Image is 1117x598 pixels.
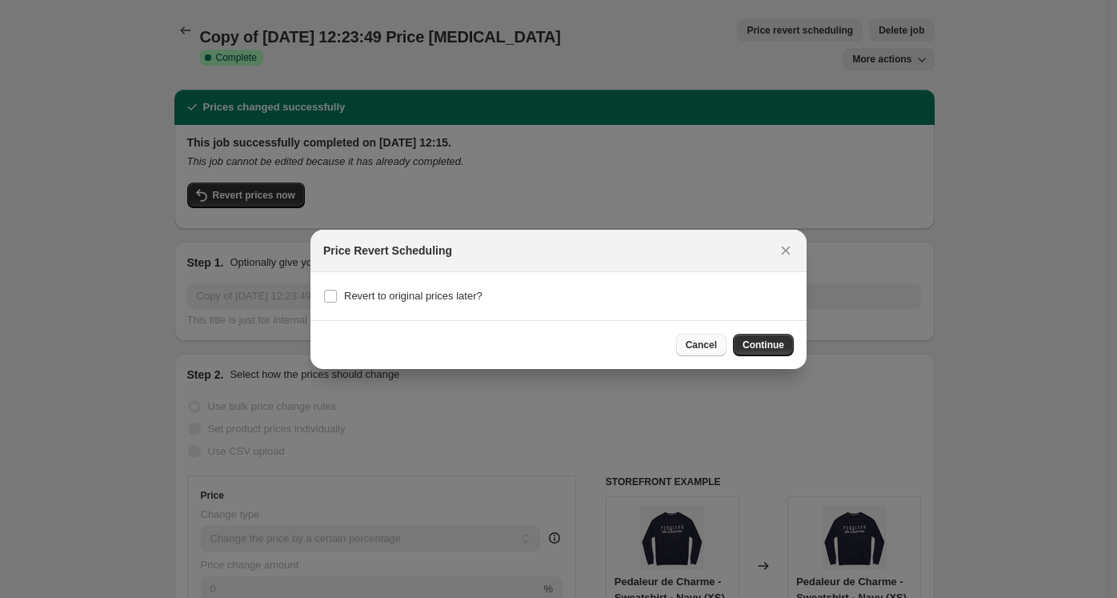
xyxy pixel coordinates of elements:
[323,243,452,259] h2: Price Revert Scheduling
[775,239,797,262] button: Close
[344,290,482,302] span: Revert to original prices later?
[733,334,794,356] button: Continue
[686,339,717,351] span: Cancel
[743,339,784,351] span: Continue
[676,334,727,356] button: Cancel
